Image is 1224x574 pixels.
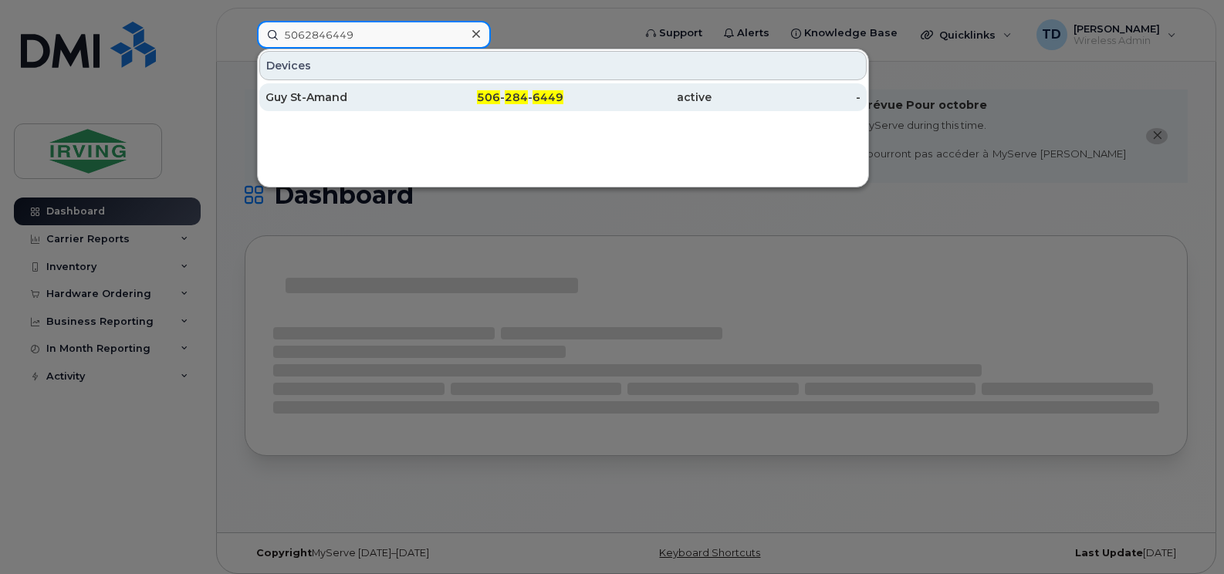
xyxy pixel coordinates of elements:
div: - [712,89,861,105]
span: 6449 [533,90,563,104]
span: 506 [477,90,500,104]
div: - - [414,89,563,105]
div: active [563,89,712,105]
a: Guy St-Amand506-284-6449active- [259,83,867,111]
div: Devices [259,51,867,80]
span: 284 [505,90,528,104]
div: Guy St-Amand [265,89,414,105]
